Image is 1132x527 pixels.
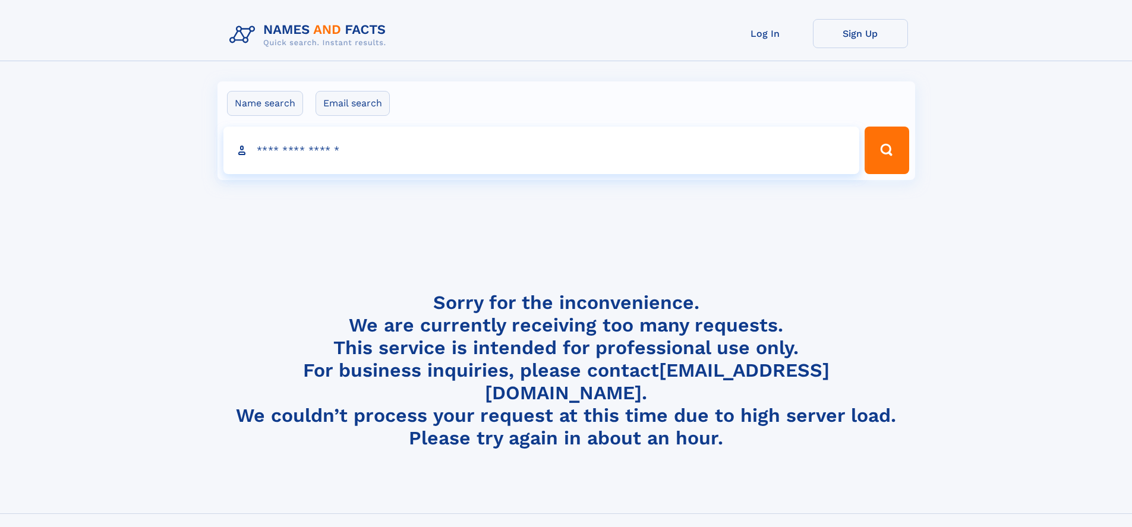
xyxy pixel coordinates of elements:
[718,19,813,48] a: Log In
[813,19,908,48] a: Sign Up
[225,19,396,51] img: Logo Names and Facts
[316,91,390,116] label: Email search
[223,127,860,174] input: search input
[225,291,908,450] h4: Sorry for the inconvenience. We are currently receiving too many requests. This service is intend...
[485,359,830,404] a: [EMAIL_ADDRESS][DOMAIN_NAME]
[227,91,303,116] label: Name search
[865,127,909,174] button: Search Button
